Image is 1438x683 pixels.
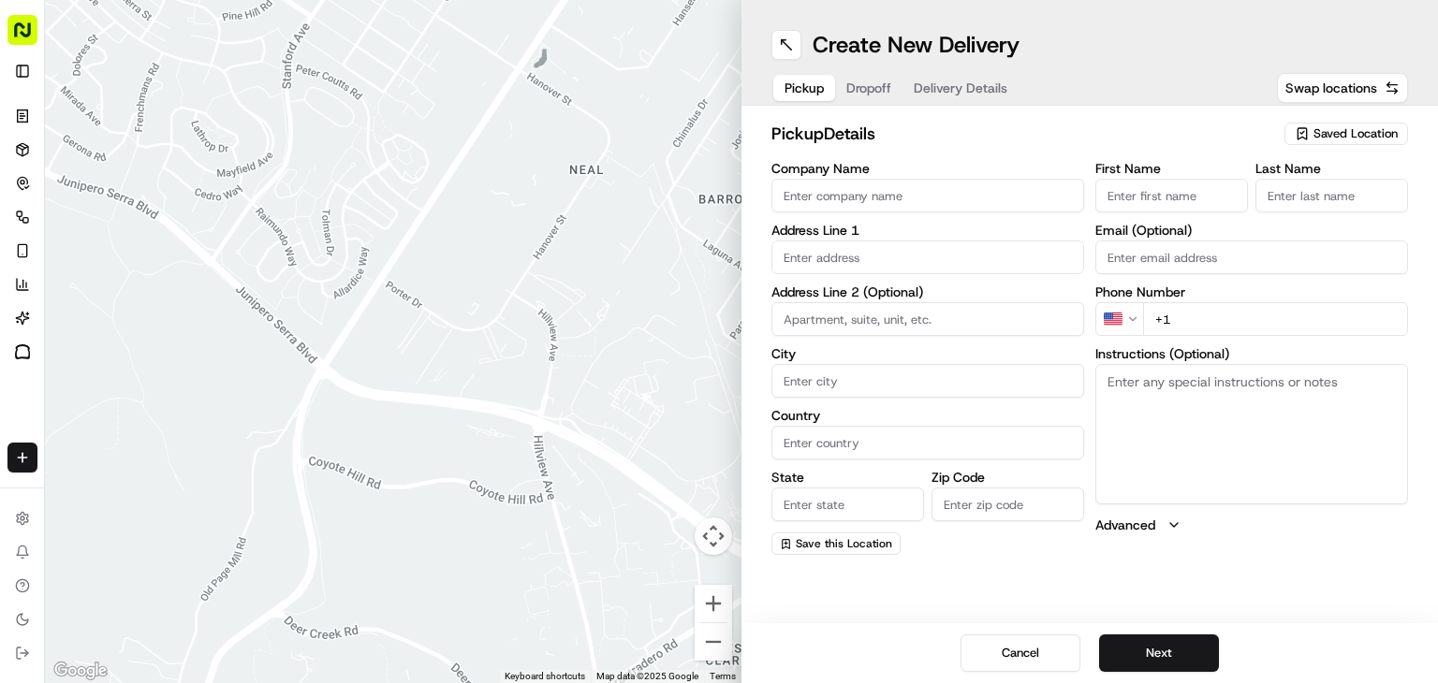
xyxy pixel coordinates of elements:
[37,417,143,436] span: Knowledge Base
[771,471,924,484] label: State
[771,487,924,521] input: Enter state
[318,183,341,206] button: Start new chat
[771,224,1084,237] label: Address Line 1
[49,120,337,139] input: Got a question? Start typing here...
[132,462,227,477] a: Powered byPylon
[771,240,1084,274] input: Enter address
[37,341,52,356] img: 1736555255976-a54dd68f-1ca7-489b-9aae-adbdc363a1c4
[158,340,165,355] span: •
[961,634,1080,672] button: Cancel
[771,162,1084,175] label: Company Name
[695,585,732,622] button: Zoom in
[50,659,111,683] a: Open this area in Google Maps (opens a new window)
[846,79,891,97] span: Dropoff
[39,178,73,211] img: 1756434665150-4e636765-6d04-44f2-b13a-1d7bbed723a0
[695,517,732,555] button: Map camera controls
[166,289,246,304] span: 3 minutes ago
[771,179,1084,212] input: Enter company name
[771,285,1084,298] label: Address Line 2 (Optional)
[1095,162,1248,175] label: First Name
[290,239,341,261] button: See all
[771,364,1084,398] input: Enter city
[1143,302,1408,336] input: Enter phone number
[19,271,49,301] img: Tania Rodriguez
[1095,224,1408,237] label: Email (Optional)
[19,18,56,55] img: Nash
[84,178,307,196] div: Start new chat
[177,417,301,436] span: API Documentation
[813,30,1020,60] h1: Create New Delivery
[1277,73,1408,103] button: Swap locations
[15,344,30,358] img: Toast logo
[771,426,1084,459] input: Enter country
[771,302,1084,336] input: Apartment, suite, unit, etc.
[1095,516,1155,534] label: Advanced
[1095,240,1408,274] input: Enter email address
[1095,285,1408,298] label: Phone Number
[19,178,52,211] img: 1736555255976-a54dd68f-1ca7-489b-9aae-adbdc363a1c4
[771,347,1084,360] label: City
[1099,634,1219,672] button: Next
[19,419,34,434] div: 📗
[50,659,111,683] img: Google
[7,337,37,367] a: Toast
[58,340,154,355] span: Klarizel Pensader
[1095,179,1248,212] input: Enter first name
[19,74,341,104] p: Welcome 👋
[771,409,1084,422] label: Country
[186,463,227,477] span: Pylon
[58,289,152,304] span: [PERSON_NAME]
[19,322,49,352] img: Klarizel Pensader
[151,410,308,443] a: 💻API Documentation
[695,623,732,661] button: Zoom out
[84,196,257,211] div: We're available if you need us!
[771,532,901,555] button: Save this Location
[785,79,824,97] span: Pickup
[1095,516,1408,534] button: Advanced
[158,419,173,434] div: 💻
[1284,121,1408,147] button: Saved Location
[932,487,1084,521] input: Enter zip code
[1255,162,1408,175] label: Last Name
[914,79,1007,97] span: Delivery Details
[1313,125,1398,142] span: Saved Location
[169,340,222,355] span: 10:51 AM
[155,289,162,304] span: •
[596,671,698,681] span: Map data ©2025 Google
[1095,347,1408,360] label: Instructions (Optional)
[19,242,125,257] div: Past conversations
[1285,79,1377,97] span: Swap locations
[505,670,585,683] button: Keyboard shortcuts
[11,410,151,443] a: 📗Knowledge Base
[1255,179,1408,212] input: Enter last name
[710,671,736,681] a: Terms (opens in new tab)
[932,471,1084,484] label: Zip Code
[796,536,892,551] span: Save this Location
[771,121,1273,147] h2: pickup Details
